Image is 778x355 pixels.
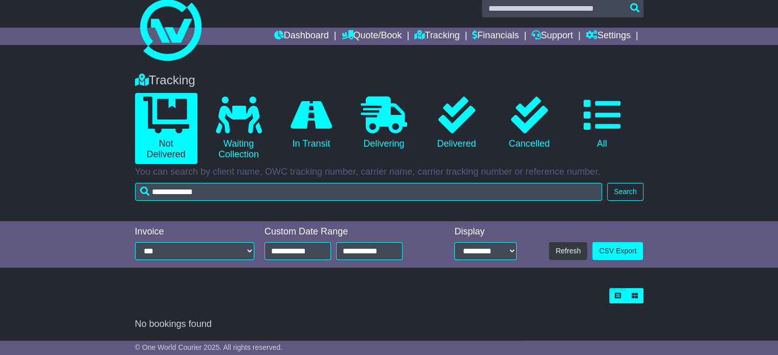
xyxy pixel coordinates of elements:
button: Refresh [549,242,587,260]
a: Financials [472,28,519,45]
a: Tracking [414,28,459,45]
div: Display [454,226,517,238]
a: In Transit [280,93,343,153]
button: Search [607,183,643,201]
a: Delivered [426,93,488,153]
a: All [571,93,633,153]
a: CSV Export [592,242,643,260]
a: Not Delivered [135,93,197,164]
p: You can search by client name, OWC tracking number, carrier name, carrier tracking number or refe... [135,167,643,178]
a: Delivering [353,93,415,153]
div: Invoice [135,226,255,238]
div: Tracking [130,73,649,88]
a: Quote/Book [341,28,402,45]
a: Support [531,28,573,45]
a: Waiting Collection [208,93,270,164]
div: Custom Date Range [264,226,427,238]
a: Cancelled [498,93,561,153]
a: Dashboard [274,28,329,45]
a: Settings [586,28,631,45]
span: © One World Courier 2025. All rights reserved. [135,343,283,351]
div: No bookings found [135,319,643,330]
